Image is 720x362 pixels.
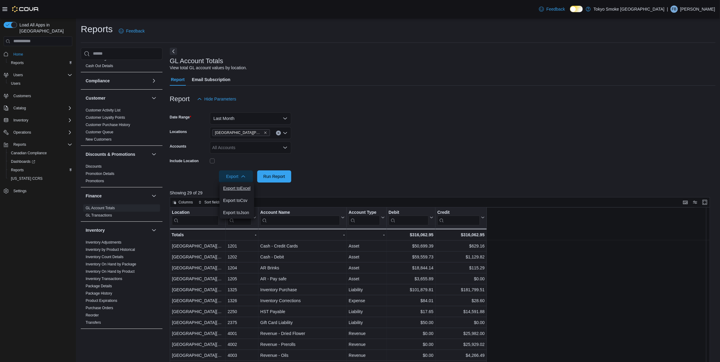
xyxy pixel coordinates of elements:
button: Operations [11,129,34,136]
span: Package Details [86,284,112,289]
div: $3,655.89 [388,275,433,282]
span: Home [11,50,72,58]
div: $1,129.82 [437,253,484,261]
div: [GEOGRAPHIC_DATA][PERSON_NAME] [172,275,224,282]
span: Inventory On Hand by Product [86,269,135,274]
span: Users [11,71,72,79]
span: Export to Csv [223,198,251,203]
button: Clear input [276,131,281,135]
div: $18,844.14 [388,264,433,271]
div: Account Type [349,210,380,225]
a: Cash Management [86,56,116,61]
span: Users [11,81,20,86]
span: Reports [13,142,26,147]
span: GL Account Totals [86,206,115,210]
button: Discounts & Promotions [150,151,158,158]
span: Users [9,80,72,87]
span: Customers [13,94,31,98]
div: AR Brinks [260,264,345,271]
a: Settings [11,187,29,195]
a: New Customers [86,137,111,142]
div: Inventory Corrections [260,297,345,304]
span: Washington CCRS [9,175,72,182]
div: $0.00 [388,330,433,337]
h1: Reports [81,23,113,35]
a: Inventory Adjustments [86,240,121,244]
div: Liability [349,308,385,315]
div: $0.00 [388,352,433,359]
a: Promotion Details [86,172,114,176]
button: Remove London Byron Village from selection in this group [264,131,267,135]
button: Location [172,210,224,225]
span: Dashboards [9,158,72,165]
p: | [667,5,668,13]
div: [GEOGRAPHIC_DATA][PERSON_NAME] [172,308,224,315]
button: Home [1,50,75,59]
button: Hide Parameters [195,93,239,105]
span: Export to Json [223,210,251,215]
h3: Report [170,95,190,103]
a: Reports [9,59,26,67]
span: Inventory On Hand by Package [86,262,136,267]
a: Feedback [116,25,147,37]
div: AR - Pay safe [260,275,345,282]
div: 4002 [227,341,256,348]
div: Finance [81,204,162,221]
button: Inventory [11,117,31,124]
label: Accounts [170,144,186,149]
span: Export [223,170,249,183]
label: Include Location [170,159,199,163]
button: Next [170,48,177,55]
div: [GEOGRAPHIC_DATA][PERSON_NAME] [172,341,224,348]
span: Export to Excel [223,186,251,191]
input: Dark Mode [570,6,583,12]
h3: Finance [86,193,102,199]
span: Canadian Compliance [9,149,72,157]
span: Reports [11,141,72,148]
span: New Customers [86,137,111,142]
span: Operations [13,130,31,135]
a: Home [11,51,26,58]
a: Customers [11,92,33,100]
div: Revenue [349,352,385,359]
button: Keyboard shortcuts [682,199,689,206]
button: Canadian Compliance [6,149,75,157]
div: [GEOGRAPHIC_DATA][PERSON_NAME] [172,297,224,304]
label: Locations [170,129,187,134]
p: [PERSON_NAME] [680,5,715,13]
div: 1205 [227,275,256,282]
span: London Byron Village [212,129,270,136]
a: Customer Activity List [86,108,121,112]
div: Account Type [349,210,380,215]
span: Purchase Orders [86,306,113,310]
span: Inventory Transactions [86,276,122,281]
a: Package Details [86,284,112,288]
div: Totals [172,231,224,238]
a: Reorder [86,313,99,317]
div: [GEOGRAPHIC_DATA][PERSON_NAME] [172,253,224,261]
a: Users [9,80,23,87]
button: Account Type [349,210,385,225]
div: $0.00 [388,341,433,348]
div: Asset [349,275,385,282]
button: Operations [1,128,75,137]
div: 1204 [227,264,256,271]
button: Sort fields [196,199,223,206]
div: Revenue - Prerolls [260,341,345,348]
div: 2375 [227,319,256,326]
div: 4003 [227,352,256,359]
p: Showing 29 of 29 [170,190,715,196]
span: Canadian Compliance [11,151,47,155]
div: Revenue - Dried Flower [260,330,345,337]
a: Package History [86,291,112,295]
span: Catalog [11,104,72,112]
button: Compliance [150,77,158,84]
span: Operations [11,129,72,136]
div: Revenue - Oils [260,352,345,359]
div: 1202 [227,253,256,261]
button: Customer [86,95,149,101]
div: Location [172,210,219,215]
a: Product Expirations [86,299,117,303]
